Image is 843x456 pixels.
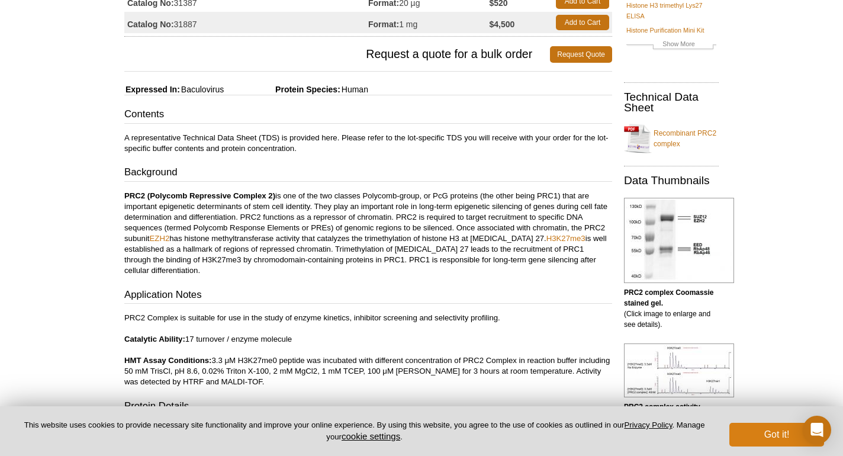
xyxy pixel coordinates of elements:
span: Request a quote for a bulk order [124,46,550,63]
p: This website uses cookies to provide necessary site functionality and improve your online experie... [19,420,710,442]
p: (Click image to enlarge and see details). [624,402,719,444]
a: Add to Cart [556,15,609,30]
p: is one of the two classes Polycomb-group, or PcG proteins (the other being PRC1) that are importa... [124,191,612,276]
h2: Technical Data Sheet [624,92,719,113]
td: 1 mg [368,12,490,33]
a: Request Quote [550,46,612,63]
td: 31887 [124,12,368,33]
a: Show More [626,38,716,52]
strong: Catalytic Ability: [124,335,185,343]
h3: Contents [124,107,612,124]
strong: Format: [368,19,399,30]
span: Protein Species: [226,85,340,94]
span: Baculovirus [180,85,224,94]
h3: Application Notes [124,288,612,304]
a: Recombinant PRC2 complex [624,121,719,156]
h3: Protein Details [124,399,612,416]
span: Expressed In: [124,85,180,94]
strong: $4,500 [490,19,515,30]
span: Human [340,85,368,94]
h3: Background [124,165,612,182]
p: (Click image to enlarge and see details). [624,287,719,330]
div: Open Intercom Messenger [803,416,831,444]
b: PRC2 complex Coomassie stained gel. [624,288,713,307]
a: Privacy Policy [624,420,672,429]
h2: Data Thumbnails [624,175,719,186]
button: cookie settings [342,431,400,441]
img: PRC2 complex Coomassie gel [624,198,734,283]
strong: PRC2 (Polycomb Repressive Complex 2) [124,191,275,200]
strong: HMT Assay Conditions: [124,356,212,365]
a: H3K27me3 [546,234,585,243]
a: Histone Purification Mini Kit [626,25,704,36]
strong: Catalog No: [127,19,174,30]
a: EZH2 [150,234,170,243]
img: PRC2 complex activity assay [624,343,734,397]
p: A representative Technical Data Sheet (TDS) is provided here. Please refer to the lot-specific TD... [124,133,612,154]
button: Got it! [729,423,824,447]
b: PRC2 complex activity assay. [624,403,700,422]
p: PRC2 Complex is suitable for use in the study of enzyme kinetics, inhibitor screening and selecti... [124,313,612,387]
